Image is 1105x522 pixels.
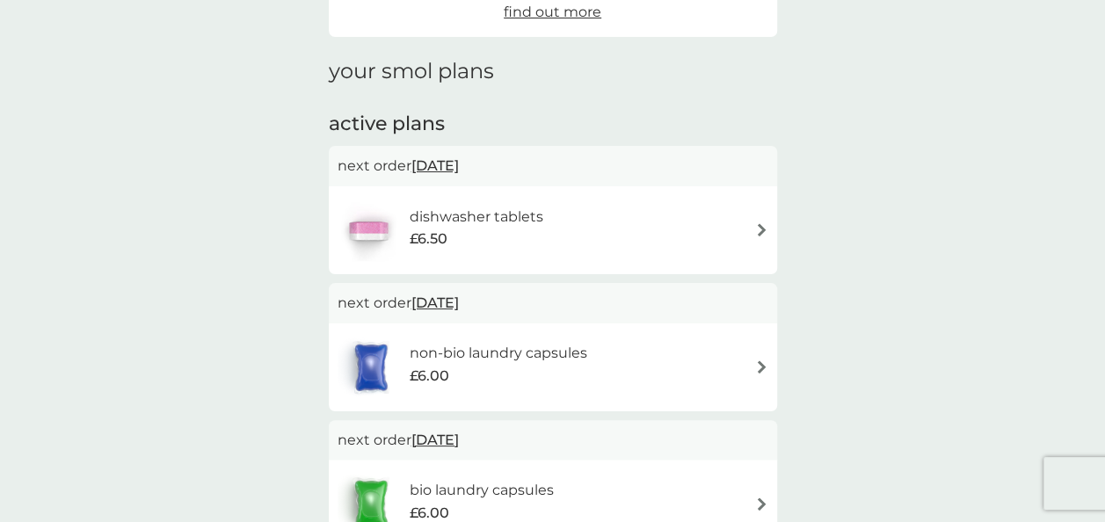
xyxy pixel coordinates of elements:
h1: your smol plans [329,59,777,84]
span: [DATE] [411,423,459,457]
img: arrow right [755,223,768,236]
img: arrow right [755,497,768,511]
h2: active plans [329,111,777,138]
h6: dishwasher tablets [409,206,542,228]
img: non-bio laundry capsules [338,337,404,398]
span: [DATE] [411,149,459,183]
span: £6.50 [409,228,447,250]
h6: non-bio laundry capsules [409,342,586,365]
span: find out more [504,4,601,20]
img: dishwasher tablets [338,199,399,261]
p: next order [338,292,768,315]
img: arrow right [755,360,768,373]
p: next order [338,429,768,452]
span: £6.00 [409,365,448,388]
h6: bio laundry capsules [409,479,553,502]
span: [DATE] [411,286,459,320]
p: next order [338,155,768,178]
a: find out more [504,1,601,24]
